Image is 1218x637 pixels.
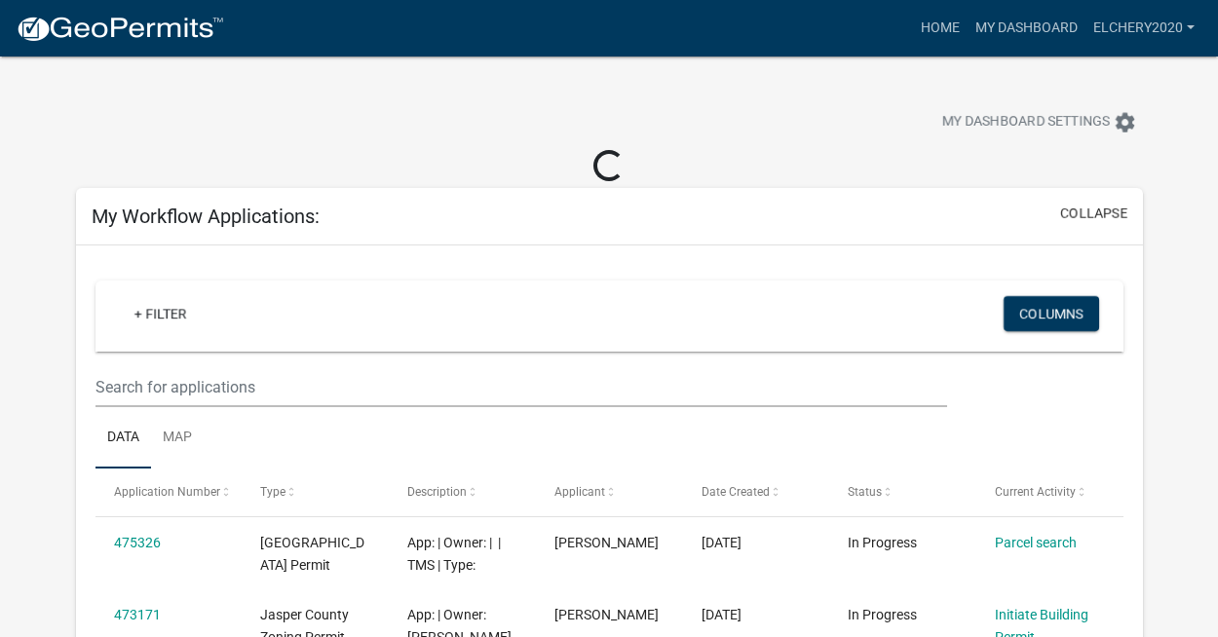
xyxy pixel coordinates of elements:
[927,103,1153,141] button: My Dashboard Settingssettings
[242,468,389,515] datatable-header-cell: Type
[995,535,1077,550] a: Parcel search
[554,485,605,499] span: Applicant
[151,407,204,469] a: Map
[114,485,220,499] span: Application Number
[119,296,203,331] a: + Filter
[968,10,1085,47] a: My Dashboard
[1114,111,1137,134] i: settings
[407,535,501,573] span: App: | Owner: | | TMS | Type:
[407,485,467,499] span: Description
[554,535,659,550] span: Placido
[114,607,161,622] a: 473171
[95,367,947,407] input: Search for applications
[95,468,243,515] datatable-header-cell: Application Number
[995,485,1076,499] span: Current Activity
[702,535,742,550] span: 09/08/2025
[702,485,770,499] span: Date Created
[848,535,917,550] span: In Progress
[260,535,364,573] span: Jasper County Building Permit
[942,111,1110,134] span: My Dashboard Settings
[1004,296,1099,331] button: Columns
[92,205,320,228] h5: My Workflow Applications:
[682,468,829,515] datatable-header-cell: Date Created
[1060,204,1127,224] button: collapse
[702,607,742,622] span: 09/03/2025
[848,485,882,499] span: Status
[1085,10,1202,47] a: Elchery2020
[260,485,285,499] span: Type
[976,468,1123,515] datatable-header-cell: Current Activity
[95,407,151,469] a: Data
[829,468,976,515] datatable-header-cell: Status
[913,10,968,47] a: Home
[554,607,659,622] span: Placido
[536,468,683,515] datatable-header-cell: Applicant
[114,535,161,550] a: 475326
[848,607,917,622] span: In Progress
[389,468,536,515] datatable-header-cell: Description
